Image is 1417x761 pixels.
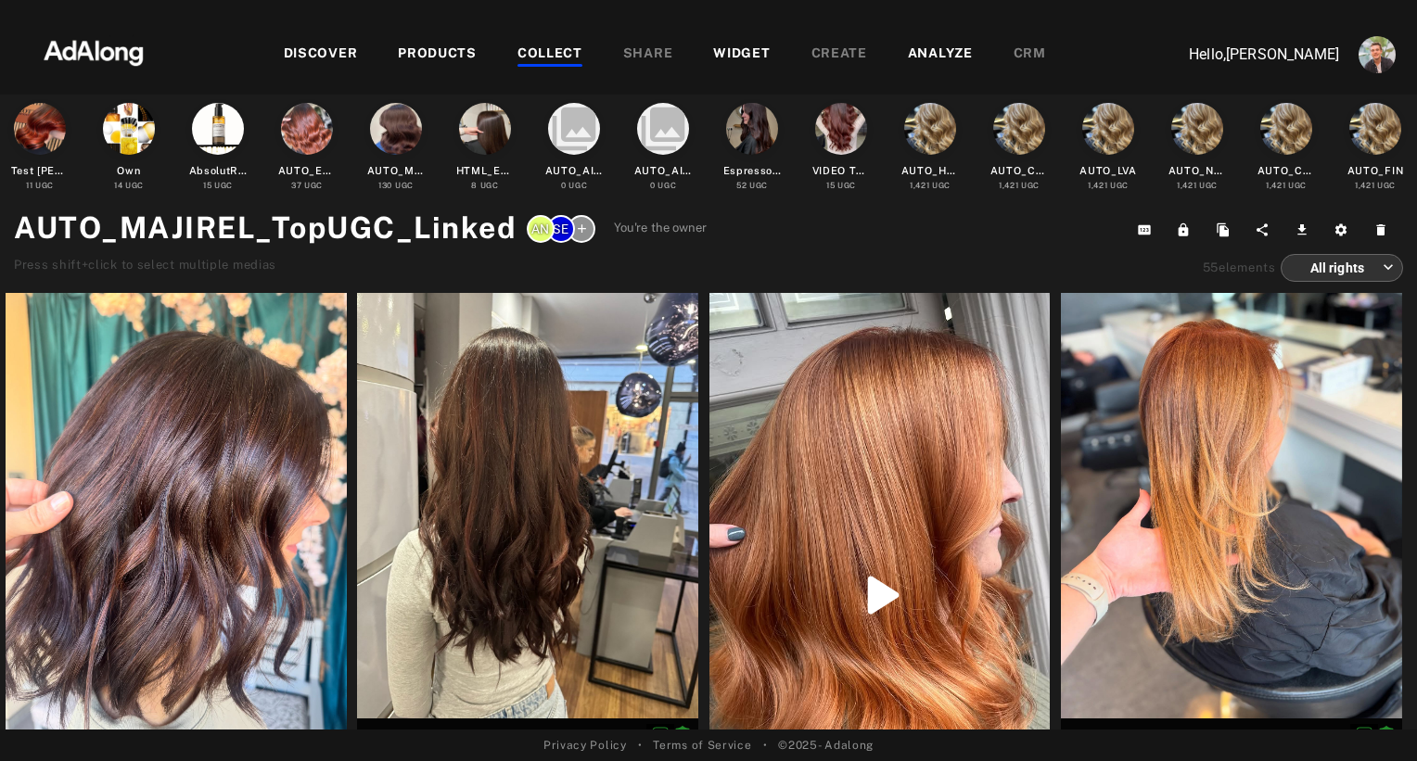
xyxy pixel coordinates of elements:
[1324,672,1417,761] iframe: Chat Widget
[1088,181,1108,190] span: 1,421
[1355,181,1375,190] span: 1,421
[1347,163,1404,179] div: AUTO_FIN
[203,181,211,190] span: 15
[908,44,973,66] div: ANALYZE
[1079,163,1137,179] div: AUTO_LVA
[26,181,32,190] span: 11
[1168,163,1227,179] div: AUTO_NZL
[1177,181,1197,190] span: 1,421
[638,737,643,754] span: •
[517,44,582,66] div: COLLECT
[614,219,708,237] span: You're the owner
[901,163,960,179] div: AUTO_HUN
[999,181,1019,190] span: 1,421
[114,181,122,190] span: 14
[990,163,1049,179] div: AUTO_CZE
[1088,180,1129,192] div: UGC
[1266,181,1286,190] span: 1,421
[999,180,1040,192] div: UGC
[1297,243,1394,292] div: All rights
[398,44,477,66] div: PRODUCTS
[736,181,747,190] span: 52
[674,727,691,740] span: Rights agreed
[363,726,693,742] span: samtoniandguyork
[1257,163,1316,179] div: AUTO_CHL
[1167,217,1206,243] button: Lock from editing
[1359,36,1396,73] img: ACg8ocLjEk1irI4XXb49MzUGwa4F_C3PpCyg-3CPbiuLEZrYEA=s96-c
[812,163,871,179] div: VIDEO TEST
[278,163,337,179] div: AUTO_ESPRESSO_BRUNETTE
[291,181,301,190] span: 37
[12,23,175,79] img: 63233d7d88ed69de3c212112c67096b6.png
[634,163,693,179] div: AUTO_AIRLIGHT_PRO
[637,103,689,155] i: collections
[471,181,478,190] span: 8
[561,181,567,190] span: 0
[378,181,392,190] span: 130
[1154,44,1339,66] p: Hello, [PERSON_NAME]
[456,163,515,179] div: HTML_Espresso_Brunette
[1266,180,1307,192] div: UGC
[826,180,856,192] div: UGC
[1354,32,1400,78] button: Account settings
[203,180,233,192] div: UGC
[26,180,54,192] div: UGC
[545,163,604,179] div: AUTO_AIRLIGHT_PRO_COMB
[1128,217,1168,243] button: Copy collection ID
[114,180,144,192] div: UGC
[291,180,323,192] div: UGC
[653,737,751,754] a: Terms of Service
[778,737,874,754] span: © 2025 - Adalong
[378,180,414,192] div: UGC
[1355,180,1396,192] div: UGC
[561,180,588,192] div: UGC
[646,724,674,743] button: Disable diffusion on this media
[14,256,708,274] div: Press shift+click to select multiple medias
[1203,259,1276,277] div: elements
[471,180,499,192] div: UGC
[811,44,867,66] div: CREATE
[1285,217,1325,243] button: Download
[713,44,770,66] div: WIDGET
[826,181,835,190] span: 15
[189,163,248,179] div: AbsolutRepair
[910,181,930,190] span: 1,421
[1364,217,1404,243] button: Delete this collection
[543,737,627,754] a: Privacy Policy
[763,737,768,754] span: •
[1324,217,1364,243] button: Settings
[1014,44,1046,66] div: CRM
[1206,217,1246,243] button: Duplicate collection
[1245,217,1285,243] button: Share
[1203,260,1219,274] span: 55
[14,206,516,250] h1: AUTO_MAJIREL_TopUGC_Linked
[623,44,673,66] div: SHARE
[11,163,70,179] div: Test [PERSON_NAME]
[723,163,782,179] div: Espresso Brunette
[284,44,358,66] div: DISCOVER
[367,163,426,179] div: AUTO_METAL_DETOX_2025
[650,180,677,192] div: UGC
[910,180,951,192] div: UGC
[548,103,600,155] i: collections
[547,215,575,243] div: seungjoo.kang@loreal.com
[117,163,140,179] div: Own
[736,180,768,192] div: UGC
[1066,726,1397,742] span: limagehair
[527,215,555,243] div: anais.arrondeau@loreal.com
[650,181,656,190] span: 0
[1177,180,1218,192] div: UGC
